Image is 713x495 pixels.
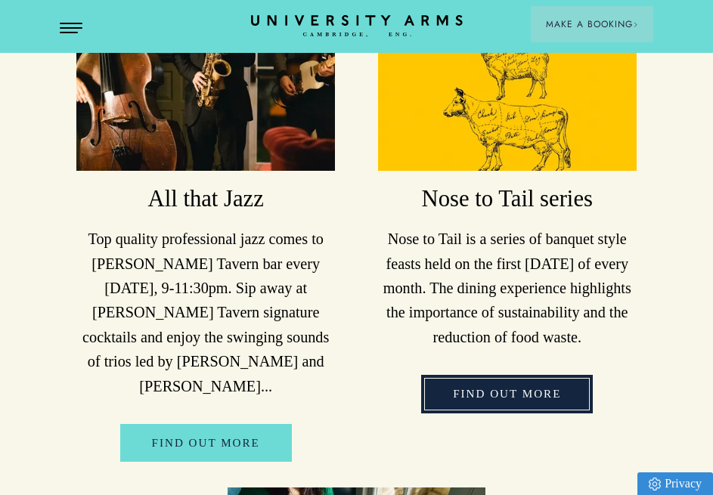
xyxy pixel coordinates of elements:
[76,184,335,215] h3: All that Jazz
[76,227,335,398] p: Top quality professional jazz comes to [PERSON_NAME] Tavern bar every [DATE], 9-11:30pm. Sip away...
[378,227,637,349] p: Nose to Tail is a series of banquet style feasts held on the first [DATE] of every month. The din...
[378,184,637,215] h3: Nose to Tail series
[120,424,292,463] a: Find out more
[649,478,661,490] img: Privacy
[633,22,638,27] img: Arrow icon
[421,375,593,413] a: FIND OUT MORE
[251,15,463,38] a: Home
[531,6,653,42] button: Make a BookingArrow icon
[60,23,82,35] button: Open Menu
[637,472,713,495] a: Privacy
[546,17,638,31] span: Make a Booking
